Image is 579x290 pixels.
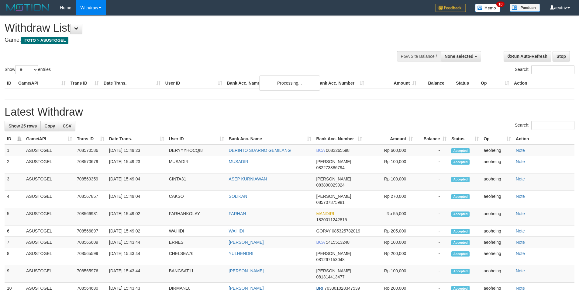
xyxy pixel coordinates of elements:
td: BANGSAT11 [167,265,226,283]
th: Op: activate to sort column ascending [481,133,513,145]
img: MOTION_logo.png [5,3,51,12]
td: 708565599 [74,248,107,265]
td: ASUSTOGEL [24,248,74,265]
span: Accepted [451,240,470,245]
td: Rp 100,000 [364,265,415,283]
h4: Game: [5,37,380,43]
span: [PERSON_NAME] [316,176,351,181]
label: Search: [515,65,574,74]
a: DERINTO SUARNO GEMILANG [229,148,291,153]
a: YULHENDRI [229,251,253,256]
td: aeoheing [481,237,513,248]
div: Processing... [259,75,320,91]
span: MANDIRI [316,211,334,216]
td: Rp 100,000 [364,173,415,191]
img: Button%20Memo.svg [475,4,501,12]
td: aeoheing [481,248,513,265]
a: Note [516,148,525,153]
span: [PERSON_NAME] [316,251,351,256]
td: FARHANKOLAY [167,208,226,225]
th: Date Trans. [101,78,163,89]
span: Accepted [451,229,470,234]
td: [DATE] 15:43:44 [107,237,167,248]
label: Show entries [5,65,51,74]
th: Bank Acc. Number [314,78,367,89]
a: Note [516,268,525,273]
td: 1 [5,145,24,156]
td: [DATE] 15:49:04 [107,191,167,208]
td: 3 [5,173,24,191]
button: None selected [441,51,481,61]
td: aeoheing [481,145,513,156]
span: [PERSON_NAME] [316,268,351,273]
td: aeoheing [481,191,513,208]
h1: Withdraw List [5,22,380,34]
td: [DATE] 15:49:23 [107,145,167,156]
td: 8 [5,248,24,265]
span: GOPAY [316,229,330,233]
a: Note [516,159,525,164]
td: CAKSO [167,191,226,208]
th: Balance [419,78,453,89]
span: 10 [496,2,505,7]
th: Balance: activate to sort column ascending [415,133,449,145]
td: ASUSTOGEL [24,237,74,248]
td: - [415,265,449,283]
td: ASUSTOGEL [24,173,74,191]
img: Feedback.jpg [436,4,466,12]
th: Date Trans.: activate to sort column ascending [107,133,167,145]
td: WAHIDI [167,225,226,237]
td: CINTA31 [167,173,226,191]
span: Copy 085325782019 to clipboard [332,229,360,233]
td: 2 [5,156,24,173]
a: FARHAN [229,211,246,216]
input: Search: [531,65,574,74]
span: Accepted [451,194,470,199]
td: Rp 200,000 [364,248,415,265]
td: 708565976 [74,265,107,283]
td: CHELSEA76 [167,248,226,265]
span: Accepted [451,159,470,165]
td: 7 [5,237,24,248]
a: Note [516,194,525,199]
td: 708570679 [74,156,107,173]
span: CSV [63,124,71,128]
th: Bank Acc. Name [225,78,315,89]
td: - [415,145,449,156]
input: Search: [531,121,574,130]
span: Accepted [451,177,470,182]
span: Accepted [451,269,470,274]
td: - [415,225,449,237]
th: ID: activate to sort column descending [5,133,24,145]
td: ASUSTOGEL [24,208,74,225]
th: ID [5,78,16,89]
a: Copy [40,121,59,131]
td: 6 [5,225,24,237]
td: [DATE] 15:43:44 [107,265,167,283]
a: Note [516,240,525,245]
th: Amount: activate to sort column ascending [364,133,415,145]
a: Stop [553,51,570,61]
h1: Latest Withdraw [5,106,574,118]
td: [DATE] 15:49:04 [107,173,167,191]
a: [PERSON_NAME] [229,240,264,245]
td: 708566931 [74,208,107,225]
td: - [415,191,449,208]
td: 708567857 [74,191,107,208]
span: Copy 1820011242815 to clipboard [316,217,347,222]
td: - [415,248,449,265]
span: Accepted [451,148,470,153]
span: ITOTO > ASUSTOGEL [21,37,68,44]
a: Note [516,176,525,181]
td: aeoheing [481,156,513,173]
span: [PERSON_NAME] [316,159,351,164]
span: Copy 0083265598 to clipboard [326,148,350,153]
span: Copy 081267153048 to clipboard [316,257,344,262]
th: Bank Acc. Name: activate to sort column ascending [226,133,314,145]
td: 708565609 [74,237,107,248]
a: Note [516,229,525,233]
td: 708566897 [74,225,107,237]
a: Note [516,251,525,256]
th: Amount [367,78,419,89]
td: DERYYYHOCQI8 [167,145,226,156]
